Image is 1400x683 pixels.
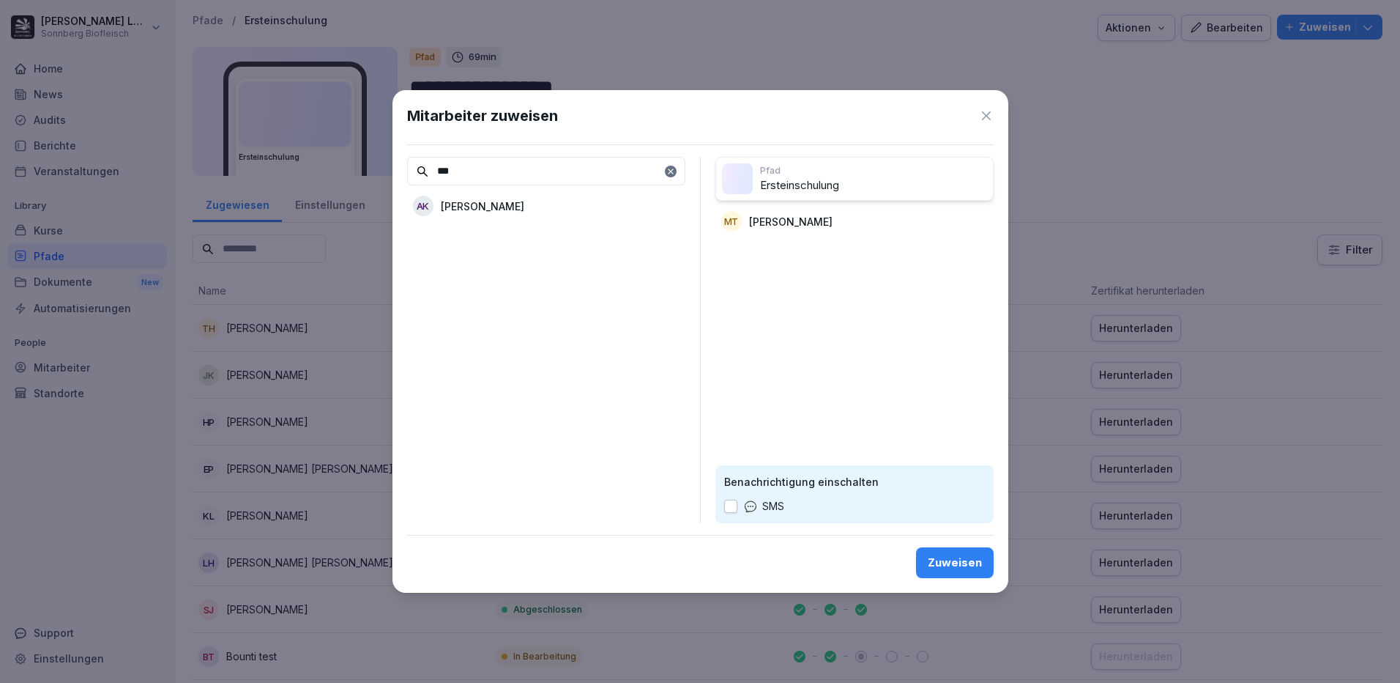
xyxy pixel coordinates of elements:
div: MT [721,211,742,232]
button: Zuweisen [916,547,994,578]
p: SMS [762,498,784,514]
p: [PERSON_NAME] [749,214,833,229]
div: AK [413,196,433,216]
p: Benachrichtigung einschalten [724,474,985,490]
p: [PERSON_NAME] [441,199,524,214]
p: Ersteinschulung [760,177,987,194]
div: Zuweisen [928,555,982,571]
p: Pfad [760,164,987,177]
h1: Mitarbeiter zuweisen [407,105,558,127]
